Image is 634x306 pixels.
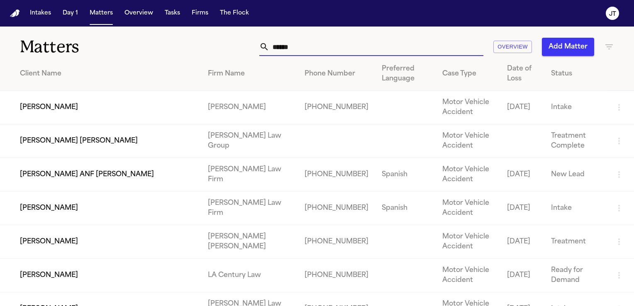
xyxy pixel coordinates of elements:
td: [PERSON_NAME] [PERSON_NAME] [201,225,298,259]
div: Client Name [20,69,195,79]
button: Day 1 [59,6,81,21]
td: [PHONE_NUMBER] [298,91,375,124]
td: [PHONE_NUMBER] [298,259,375,292]
h1: Matters [20,36,186,57]
td: [DATE] [500,158,544,192]
td: Intake [544,91,607,124]
td: [DATE] [500,225,544,259]
div: Preferred Language [382,64,429,84]
td: Treatment [544,225,607,259]
td: New Lead [544,158,607,192]
button: Overview [493,41,532,53]
td: [PERSON_NAME] Law Group [201,124,298,158]
td: Ready for Demand [544,259,607,292]
button: Matters [86,6,116,21]
td: [PERSON_NAME] [201,91,298,124]
div: Date of Loss [507,64,538,84]
td: Motor Vehicle Accident [436,225,500,259]
a: Home [10,10,20,17]
td: Motor Vehicle Accident [436,259,500,292]
div: Firm Name [208,69,291,79]
td: [PERSON_NAME] Law Firm [201,158,298,192]
div: Phone Number [305,69,368,79]
td: [PHONE_NUMBER] [298,158,375,192]
button: Intakes [27,6,54,21]
td: Motor Vehicle Accident [436,158,500,192]
td: [PERSON_NAME] Law Firm [201,192,298,225]
td: Spanish [375,192,436,225]
button: Add Matter [542,38,594,56]
button: Overview [121,6,156,21]
div: Status [551,69,601,79]
td: Motor Vehicle Accident [436,124,500,158]
td: [DATE] [500,192,544,225]
td: Motor Vehicle Accident [436,91,500,124]
td: [PHONE_NUMBER] [298,225,375,259]
td: LA Century Law [201,259,298,292]
button: Firms [188,6,212,21]
td: Motor Vehicle Accident [436,192,500,225]
td: Spanish [375,158,436,192]
button: The Flock [217,6,252,21]
td: Treatment Complete [544,124,607,158]
div: Case Type [442,69,494,79]
td: [DATE] [500,259,544,292]
td: Intake [544,192,607,225]
td: [PHONE_NUMBER] [298,192,375,225]
img: Finch Logo [10,10,20,17]
td: [DATE] [500,91,544,124]
button: Tasks [161,6,183,21]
